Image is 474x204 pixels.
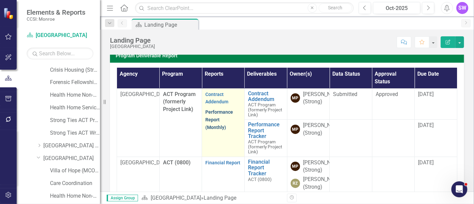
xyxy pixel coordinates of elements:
span: ACT Program (formerly Project Link) [248,139,282,154]
input: Search Below... [27,48,93,59]
a: Financial Report [205,160,240,165]
td: Double-Click to Edit [330,88,372,120]
button: Search [319,3,352,13]
a: Care Coordination [50,180,100,187]
td: Double-Click to Edit Right Click for Context Menu [244,88,287,120]
a: Crisis Housing (Strong Ties Comm Support Beds) [50,66,100,74]
a: [GEOGRAPHIC_DATA] (RRH) [43,142,100,150]
div: MP [291,125,300,134]
a: [GEOGRAPHIC_DATA] [27,32,93,39]
td: Double-Click to Edit Right Click for Context Menu [244,157,287,195]
div: [PERSON_NAME] (Strong) [303,91,343,106]
td: Double-Click to Edit [372,157,415,195]
iframe: Intercom live chat [451,181,467,197]
span: [DATE] [418,122,434,128]
img: ClearPoint Strategy [3,7,15,19]
td: Double-Click to Edit [117,157,160,195]
td: Double-Click to Edit [287,120,330,157]
input: Search ClearPoint... [135,2,354,14]
a: Strong Ties ACT Program [50,117,100,124]
div: MP [291,93,300,103]
td: Double-Click to Edit Right Click for Context Menu [244,120,287,157]
td: Double-Click to Edit [415,88,457,120]
span: Assign Group [107,195,138,201]
span: Search [328,5,342,10]
span: ACT Program (formerly Project Link) [248,102,282,117]
a: Strong Ties ACT Wrap [50,129,100,137]
span: Elements & Reports [27,8,85,16]
div: [PERSON_NAME] (Strong) [303,176,343,191]
span: Submitted [333,91,357,97]
td: Double-Click to Edit [117,88,160,157]
td: Double-Click to Edit [202,157,245,195]
td: Double-Click to Edit [202,88,245,157]
div: [PERSON_NAME] (Strong) [303,122,343,137]
button: SW [456,2,468,14]
div: [GEOGRAPHIC_DATA] [110,44,155,49]
td: Double-Click to Edit [415,120,457,157]
p: [GEOGRAPHIC_DATA] [120,159,156,167]
div: Oct-2025 [375,4,418,12]
span: ACT Program (formerly Project Link) [163,91,196,113]
span: ACT (0800) [248,177,272,182]
div: RZ [291,179,300,188]
span: [DATE] [418,91,434,97]
a: [GEOGRAPHIC_DATA] [151,195,201,201]
a: Health Home Non-Medicaid Care Management [50,91,100,99]
td: Double-Click to Edit [372,120,415,157]
td: Double-Click to Edit [330,157,372,195]
td: Double-Click to Edit [372,88,415,120]
h3: Program Deliverable Report [116,53,461,58]
a: Financial Report Tracker [248,159,284,177]
div: [PERSON_NAME] (Strong) [303,159,343,174]
a: [GEOGRAPHIC_DATA] [43,155,100,162]
div: Landing Page [204,195,236,201]
td: Double-Click to Edit [287,88,330,120]
div: MP [291,162,300,171]
small: CCSI: Monroe [27,16,85,22]
td: Double-Click to Edit [287,157,330,195]
span: ACT (0800) [163,159,191,166]
a: Performance Report (Monthly) [205,109,233,130]
a: Forensic Fellowship Program [50,79,100,86]
a: Villa of Hope (MCOMH Internal) [50,167,100,175]
div: » [141,194,282,202]
a: Contract Addendum [248,91,284,102]
td: Double-Click to Edit [415,157,457,195]
p: [GEOGRAPHIC_DATA] [120,91,156,98]
div: Landing Page [144,21,197,29]
a: Performance Report Tracker [248,122,284,139]
a: Contract Addendum [205,92,228,105]
button: Oct-2025 [373,2,420,14]
div: Landing Page [110,37,155,44]
a: Health Home Service Dollars [50,104,100,112]
span: Approved [376,91,398,97]
a: Health Home Non-Medicaid Care Management [50,192,100,200]
td: Double-Click to Edit [330,120,372,157]
span: [DATE] [418,159,434,166]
